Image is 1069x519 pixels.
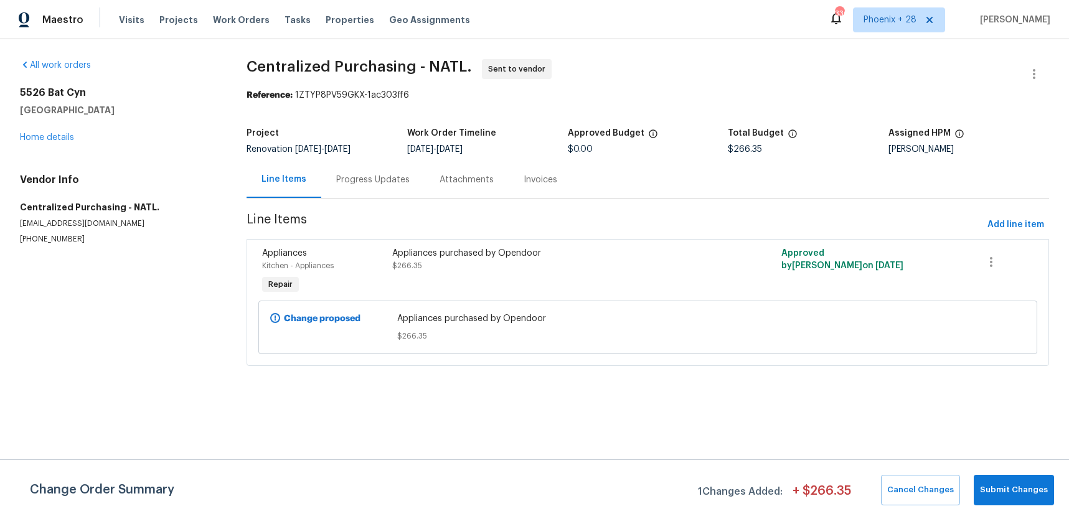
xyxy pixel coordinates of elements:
[285,16,311,24] span: Tasks
[247,59,472,74] span: Centralized Purchasing - NATL.
[324,145,351,154] span: [DATE]
[440,174,494,186] div: Attachments
[392,247,709,259] div: Appliances purchased by Opendoor
[20,104,217,116] h5: [GEOGRAPHIC_DATA]
[728,129,784,138] h5: Total Budget
[407,145,433,154] span: [DATE]
[888,129,951,138] h5: Assigned HPM
[247,145,351,154] span: Renovation
[247,89,1049,101] div: 1ZTYP8PV59GKX-1ac303ff6
[213,14,270,26] span: Work Orders
[262,249,307,258] span: Appliances
[262,262,334,269] span: Kitchen - Appliances
[864,14,916,26] span: Phoenix + 28
[295,145,321,154] span: [DATE]
[875,261,903,270] span: [DATE]
[295,145,351,154] span: -
[326,14,374,26] span: Properties
[954,129,964,145] span: The hpm assigned to this work order.
[20,234,217,245] p: [PHONE_NUMBER]
[247,213,982,236] span: Line Items
[20,61,91,70] a: All work orders
[119,14,144,26] span: Visits
[568,145,593,154] span: $0.00
[20,174,217,186] h4: Vendor Info
[261,173,306,185] div: Line Items
[835,7,844,20] div: 336
[397,330,898,342] span: $266.35
[247,129,279,138] h5: Project
[407,129,496,138] h5: Work Order Timeline
[788,129,798,145] span: The total cost of line items that have been proposed by Opendoor. This sum includes line items th...
[20,218,217,229] p: [EMAIL_ADDRESS][DOMAIN_NAME]
[392,262,422,269] span: $266.35
[888,145,1049,154] div: [PERSON_NAME]
[648,129,658,145] span: The total cost of line items that have been approved by both Opendoor and the Trade Partner. This...
[397,312,898,325] span: Appliances purchased by Opendoor
[987,217,1044,233] span: Add line item
[975,14,1050,26] span: [PERSON_NAME]
[263,278,298,291] span: Repair
[20,86,217,99] h2: 5526 Bat Cyn
[436,145,463,154] span: [DATE]
[568,129,644,138] h5: Approved Budget
[284,314,360,323] b: Change proposed
[781,249,903,270] span: Approved by [PERSON_NAME] on
[407,145,463,154] span: -
[728,145,762,154] span: $266.35
[20,133,74,142] a: Home details
[159,14,198,26] span: Projects
[982,213,1049,236] button: Add line item
[524,174,557,186] div: Invoices
[20,201,217,213] h5: Centralized Purchasing - NATL.
[42,14,83,26] span: Maestro
[247,91,293,100] b: Reference:
[336,174,410,186] div: Progress Updates
[488,63,550,75] span: Sent to vendor
[389,14,470,26] span: Geo Assignments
